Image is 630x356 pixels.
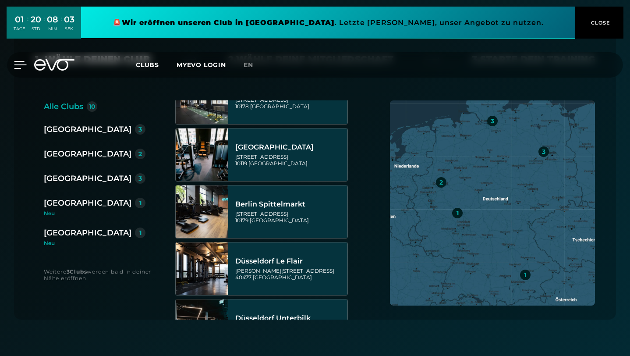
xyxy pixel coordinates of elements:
button: CLOSE [575,7,623,39]
div: 3 [542,149,545,155]
div: 1 [139,200,142,206]
div: Neu [44,211,152,216]
div: Düsseldorf Unterbilk [235,314,345,323]
div: 1 [457,210,459,216]
div: [GEOGRAPHIC_DATA] [44,172,131,185]
div: [PERSON_NAME][STREET_ADDRESS] 40477 [GEOGRAPHIC_DATA] [235,267,345,281]
span: CLOSE [589,19,610,27]
div: Berlin Spittelmarkt [235,200,345,209]
img: Berlin Rosenthaler Platz [176,128,228,181]
div: TAGE [14,26,25,32]
img: Düsseldorf Unterbilk [176,299,228,352]
div: 10 [89,103,96,110]
img: map [390,100,595,306]
div: [GEOGRAPHIC_DATA] [44,148,131,160]
div: [STREET_ADDRESS] 10119 [GEOGRAPHIC_DATA] [235,153,345,167]
strong: 3 [67,268,70,275]
div: 3 [138,126,142,132]
div: [STREET_ADDRESS] 10178 [GEOGRAPHIC_DATA] [235,96,345,110]
a: en [244,60,264,70]
div: 3 [491,118,494,124]
div: : [43,14,45,37]
div: : [27,14,28,37]
div: 1 [139,230,142,236]
div: Neu [44,241,145,246]
div: Düsseldorf Le Flair [235,257,345,266]
a: MYEVO LOGIN [177,61,226,69]
div: 2 [138,151,142,157]
strong: Clubs [70,268,87,275]
div: [GEOGRAPHIC_DATA] [235,143,345,152]
img: Düsseldorf Le Flair [176,242,228,295]
div: [GEOGRAPHIC_DATA] [44,197,131,209]
div: : [60,14,62,37]
div: Weitere werden bald in deiner Nähe eröffnen [44,268,158,281]
div: [GEOGRAPHIC_DATA] [44,227,131,239]
div: 03 [64,13,74,26]
div: 01 [14,13,25,26]
div: [STREET_ADDRESS] 10179 [GEOGRAPHIC_DATA] [235,210,345,224]
img: Berlin Spittelmarkt [176,185,228,238]
div: MIN [47,26,58,32]
span: Clubs [136,61,159,69]
a: Clubs [136,61,177,69]
div: STD [31,26,41,32]
div: 2 [439,179,443,185]
div: 20 [31,13,41,26]
div: [GEOGRAPHIC_DATA] [44,123,131,135]
div: Alle Clubs [44,100,83,113]
div: 3 [138,175,142,182]
span: en [244,61,253,69]
div: 1 [524,272,526,278]
div: SEK [64,26,74,32]
div: 08 [47,13,58,26]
